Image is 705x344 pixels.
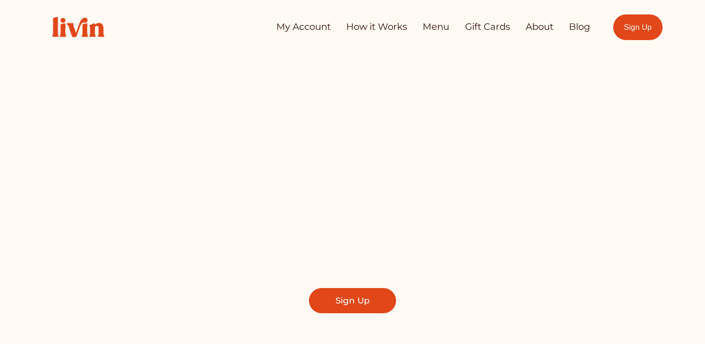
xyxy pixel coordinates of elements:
a: Sign Up [309,288,396,313]
a: My Account [276,18,331,36]
a: Menu [423,18,449,36]
a: Blog [569,18,590,36]
a: About [526,18,554,36]
a: Gift Cards [465,18,510,36]
span: Let us Take Dinner off Your Plate [132,112,582,199]
a: How it Works [346,18,407,36]
span: Find a local chef who prepares customized, healthy meals in your kitchen [198,214,507,255]
a: Sign Up [613,14,663,40]
img: Livin [42,7,114,47]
